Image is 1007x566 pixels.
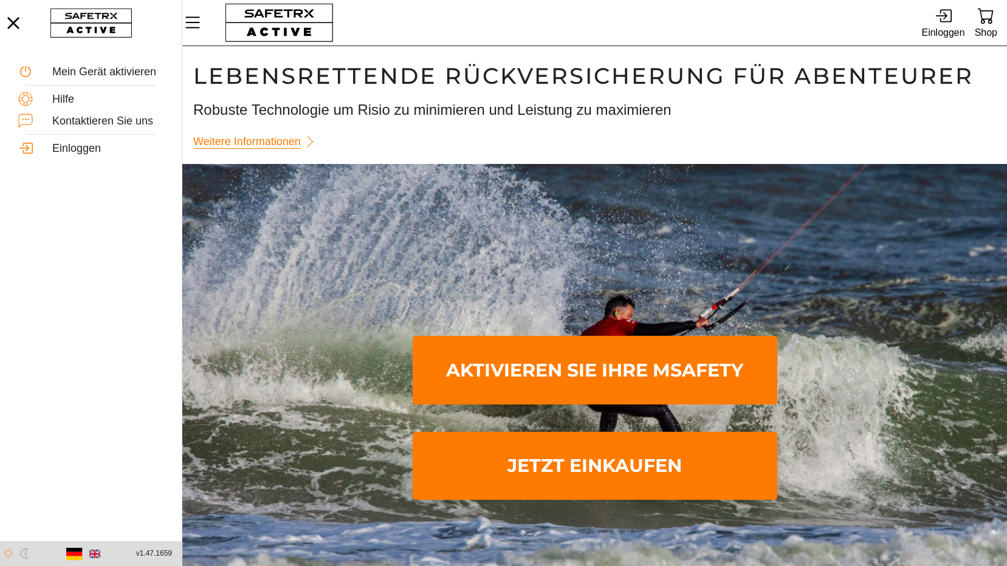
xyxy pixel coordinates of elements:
button: v1.47.1659 [129,544,179,564]
span: v1.47.1659 [136,547,172,560]
span: Jetzt einkaufen [422,434,768,498]
div: Einloggen [921,24,964,41]
img: ModeLight.svg [3,548,13,559]
a: Jetzt einkaufen [413,432,777,500]
a: Weitere Informationen [193,130,323,154]
h3: Robuste Technologie um Risio zu minimieren und Leistung zu maximieren [193,100,996,120]
div: Kontaktieren Sie uns [52,115,163,128]
button: MenÜ [182,10,213,35]
a: Aktivieren Sie Ihre MSafety [413,336,777,404]
button: Englishc [84,544,105,564]
div: Hilfe [52,93,163,106]
div: Einloggen [52,142,163,155]
img: Help.svg [18,92,33,106]
button: Deutsch [64,544,84,564]
span: Aktivieren Sie Ihre MSafety [422,338,768,402]
img: en.svg [89,548,100,559]
div: Shop [975,24,997,41]
img: ModeDark.svg [19,548,30,559]
img: de.svg [66,545,82,562]
div: Mein Gerät aktivieren [52,66,163,79]
h1: Lebensrettende Rückversicherung für Abenteurer [193,62,996,90]
span: Weitere Informationen [193,132,301,151]
img: ContactUs.svg [18,114,33,128]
